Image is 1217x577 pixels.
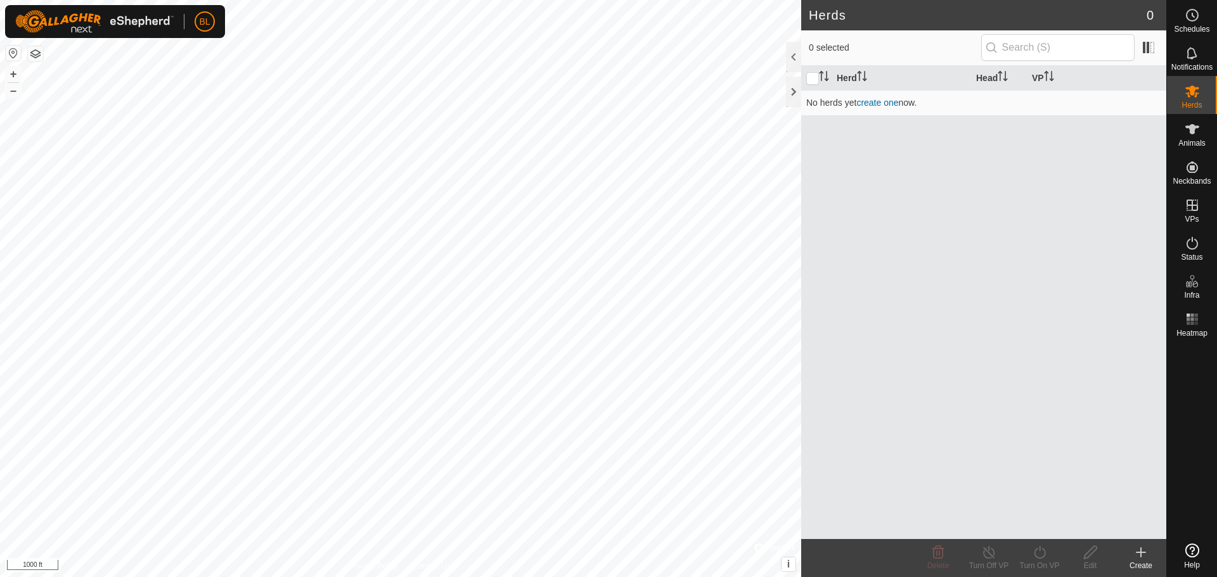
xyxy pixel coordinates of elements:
span: Animals [1178,139,1206,147]
td: No herds yet now. [801,90,1166,115]
p-sorticon: Activate to sort [857,73,867,83]
span: VPs [1185,215,1199,223]
button: + [6,67,21,82]
span: Infra [1184,291,1199,299]
img: Gallagher Logo [15,10,174,33]
span: Herds [1182,101,1202,109]
span: Help [1184,561,1200,569]
div: Edit [1065,560,1116,571]
span: 0 [1147,6,1154,25]
a: Contact Us [413,561,451,572]
button: – [6,83,21,98]
div: Create [1116,560,1166,571]
span: Status [1181,253,1202,261]
th: Head [971,66,1027,91]
span: Schedules [1174,25,1209,33]
a: create one [856,98,898,108]
button: i [782,557,795,571]
span: 0 selected [809,41,981,54]
p-sorticon: Activate to sort [819,73,829,83]
th: Herd [832,66,971,91]
p-sorticon: Activate to sort [998,73,1008,83]
span: Delete [927,561,950,570]
button: Reset Map [6,46,21,61]
span: Heatmap [1176,329,1207,337]
span: BL [199,15,210,29]
div: Turn On VP [1014,560,1065,571]
span: Neckbands [1173,177,1211,185]
a: Help [1167,538,1217,574]
span: Notifications [1171,63,1213,71]
a: Privacy Policy [351,561,398,572]
input: Search (S) [981,34,1135,61]
h2: Herds [809,8,1147,23]
span: i [787,559,790,569]
button: Map Layers [28,46,43,61]
th: VP [1027,66,1166,91]
div: Turn Off VP [963,560,1014,571]
p-sorticon: Activate to sort [1044,73,1054,83]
